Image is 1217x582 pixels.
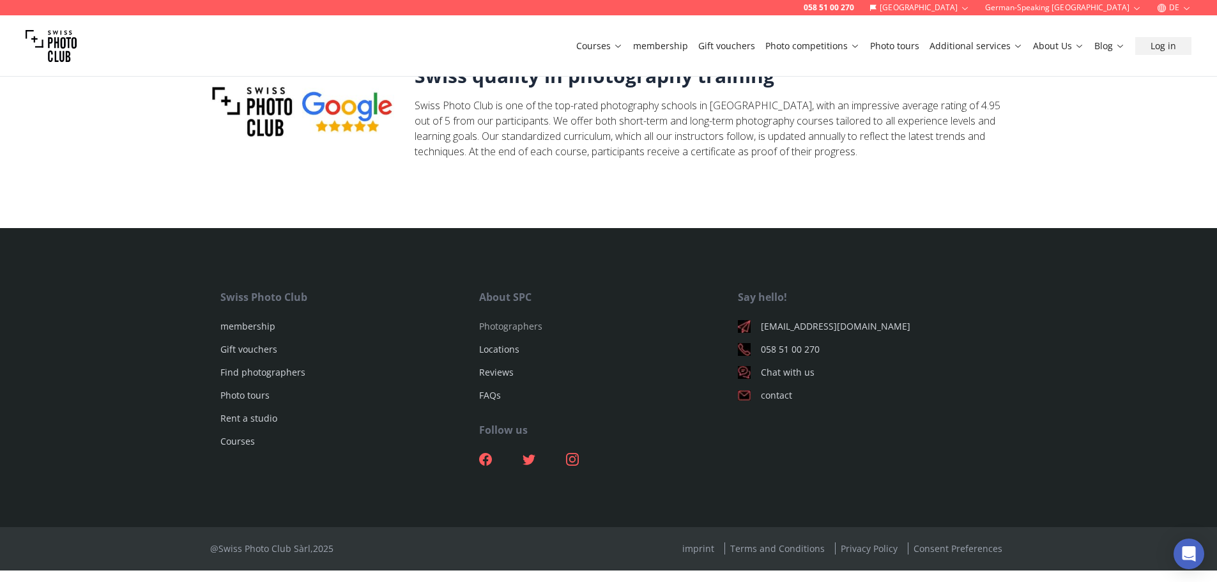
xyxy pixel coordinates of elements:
font: Follow us [479,423,528,437]
font: About SPC [479,290,532,304]
font: 058 51 00 270 [804,2,854,13]
a: Rent a studio [220,412,277,424]
a: Consent Preferences [908,542,1007,555]
font: 2025 [313,542,333,555]
font: About Us [1033,40,1072,52]
font: Consent Preferences [914,542,1002,555]
button: Courses [571,37,628,55]
a: 058 51 00 270 [738,343,997,356]
font: [EMAIL_ADDRESS][DOMAIN_NAME] [761,320,910,332]
button: Log in [1135,37,1191,55]
a: Terms and Conditions [724,542,830,555]
font: @Swiss Photo Club Sàrl, [210,542,313,555]
font: Swiss Photo Club [220,290,307,304]
img: eduoua [210,57,394,167]
button: Photo tours [865,37,924,55]
button: Additional services [924,37,1028,55]
a: Find photographers [220,366,305,378]
a: Gift vouchers [220,343,277,355]
img: Swiss photo club [26,20,77,72]
a: membership [633,40,688,52]
font: DE [1169,2,1179,13]
a: Reviews [479,366,514,378]
a: Photographers [479,320,542,332]
font: imprint [682,542,714,555]
a: contact [738,389,997,402]
font: 058 51 00 270 [761,343,820,355]
a: Photo tours [220,389,270,401]
a: FAQs [479,389,501,401]
a: Blog [1094,40,1125,52]
font: Courses [576,40,611,52]
button: Photo competitions [760,37,865,55]
font: Blog [1094,40,1113,52]
font: [GEOGRAPHIC_DATA] [880,2,958,13]
div: Open Intercom Messenger [1174,539,1204,569]
button: membership [628,37,693,55]
a: 058 51 00 270 [804,3,854,13]
button: Blog [1089,37,1130,55]
button: Gift vouchers [693,37,760,55]
a: Additional services [930,40,1023,52]
font: Terms and Conditions [730,542,825,555]
a: Locations [479,343,519,355]
font: contact [761,389,792,401]
font: Photo competitions [765,40,848,52]
a: About Us [1033,40,1084,52]
a: Courses [220,435,255,447]
font: Swiss Photo Club is one of the top-rated photography schools in [GEOGRAPHIC_DATA], with an impres... [415,98,1000,158]
a: Privacy Policy [835,542,903,555]
a: Courses [576,40,623,52]
font: Additional services [930,40,1011,52]
font: Chat with us [761,366,815,378]
font: German-speaking [GEOGRAPHIC_DATA] [985,2,1129,13]
a: Gift vouchers [698,40,755,52]
a: Photo competitions [765,40,860,52]
a: [EMAIL_ADDRESS][DOMAIN_NAME] [738,320,997,333]
font: Log in [1151,40,1176,52]
font: Privacy Policy [841,542,898,555]
a: Chat with us [738,366,997,379]
a: membership [220,320,275,332]
font: Say hello! [738,290,787,304]
a: imprint [677,542,719,555]
button: About Us [1028,37,1089,55]
a: Photo tours [870,40,919,52]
